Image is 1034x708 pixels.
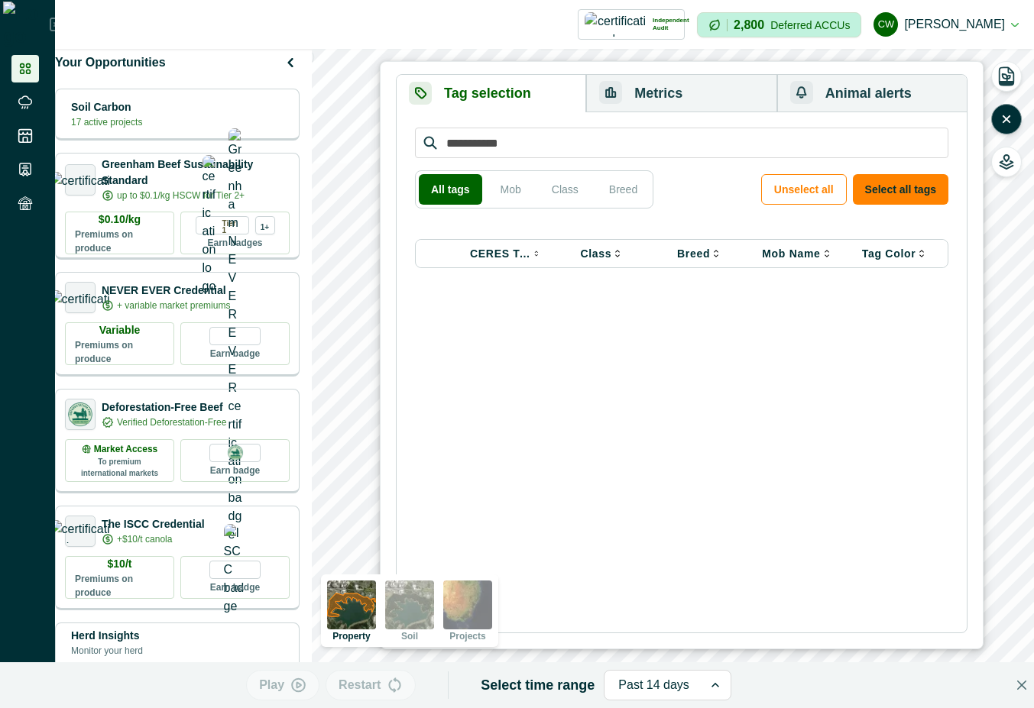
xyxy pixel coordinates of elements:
[762,247,820,260] p: Mob Name
[449,632,485,641] p: Projects
[99,212,141,228] p: $0.10/kg
[332,632,370,641] p: Property
[222,217,242,234] p: Tier 1
[226,444,245,462] img: DFB badge
[75,338,164,366] p: Premiums on produce
[777,75,967,112] button: Animal alerts
[207,234,262,250] p: Earn badges
[102,157,290,189] p: Greenham Beef Sustainability Standard
[339,676,381,694] p: Restart
[3,2,50,47] img: Logo
[50,520,112,543] img: certification logo
[255,216,275,234] div: more credentials avaialble
[75,572,164,600] p: Premiums on produce
[597,174,650,205] button: Breed
[734,19,764,31] p: 2,800
[210,579,260,594] p: Earn badge
[653,17,689,32] p: Independent Audit
[203,155,216,296] img: certification logo
[677,247,710,260] p: Breed
[71,115,142,129] p: 17 active projects
[326,670,416,700] button: Restart
[761,174,847,205] button: Unselect all
[862,247,916,260] p: Tag Color
[481,675,595,696] p: Select time range
[108,556,132,572] p: $10/t
[94,442,158,456] p: Market Access
[99,322,141,338] p: Variable
[586,75,776,112] button: Metrics
[229,128,242,544] img: Greenham NEVER EVER certification badge
[874,6,1019,43] button: cadel watson[PERSON_NAME]
[224,524,247,616] img: ISCC badge
[117,189,245,202] p: up to $0.1/kg HSCW for Tier 2+
[397,75,586,112] button: Tag selection
[488,174,533,205] button: Mob
[770,19,850,31] p: Deferred ACCUs
[327,580,376,629] img: property preview
[401,632,418,641] p: Soil
[1010,673,1034,697] button: Close
[385,580,434,629] img: soil preview
[71,99,142,115] p: Soil Carbon
[66,400,95,429] img: certification logo
[246,670,319,700] button: Play
[210,462,260,477] p: Earn badge
[443,580,492,629] img: projects preview
[50,172,112,187] img: certification logo
[75,228,164,255] p: Premiums on produce
[50,290,112,306] img: certification logo
[71,628,143,644] p: Herd Insights
[578,9,685,40] button: certification logoIndependent Audit
[259,676,284,694] p: Play
[210,345,260,360] p: Earn badge
[470,247,532,260] p: CERES Tag VID
[117,415,226,429] p: Verified Deforestation-Free
[853,174,948,205] button: Select all tags
[55,53,166,72] p: Your Opportunities
[419,174,482,205] button: All tags
[75,456,164,479] p: To premium international markets
[102,399,226,415] p: Deforestation-Free Beef
[71,644,143,658] p: Monitor your herd
[117,299,230,312] p: + variable market premiums
[102,283,230,299] p: NEVER EVER Credential
[540,174,591,205] button: Class
[580,247,611,260] p: Class
[102,516,205,532] p: The ISCC Credential
[261,221,269,231] p: 1+
[585,12,647,37] img: certification logo
[117,532,172,546] p: +$10/t canola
